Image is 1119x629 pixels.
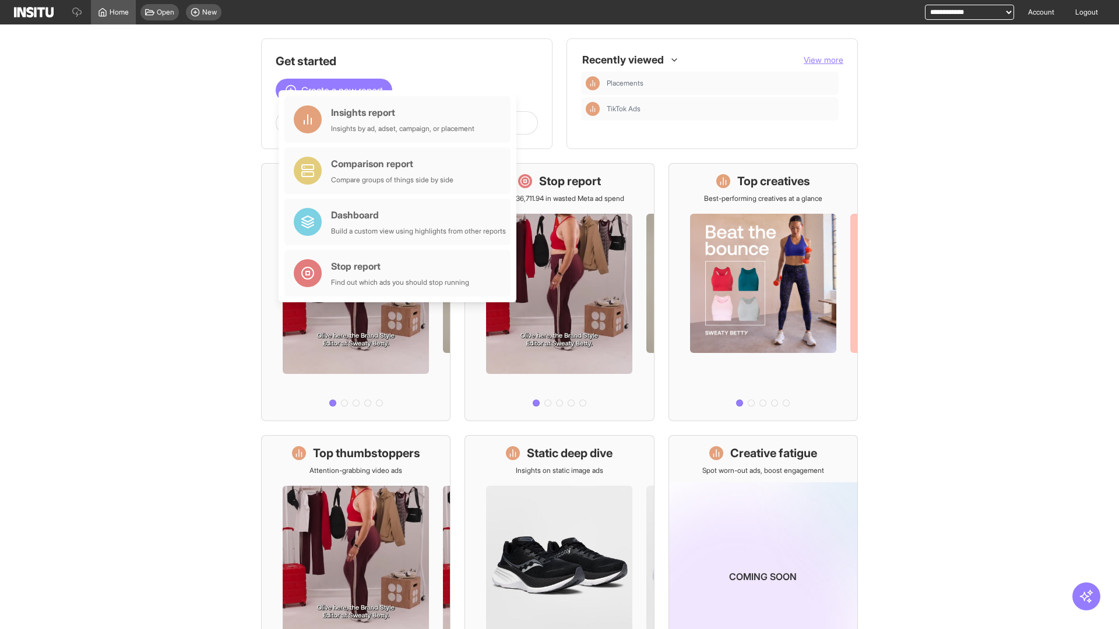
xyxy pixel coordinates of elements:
span: TikTok Ads [607,104,834,114]
div: Insights report [331,105,474,119]
div: Comparison report [331,157,453,171]
div: Insights [586,76,600,90]
span: Home [110,8,129,17]
h1: Top creatives [737,173,810,189]
h1: Get started [276,53,538,69]
div: Find out which ads you should stop running [331,278,469,287]
p: Save £36,711.94 in wasted Meta ad spend [495,194,624,203]
button: Create a new report [276,79,392,102]
span: New [202,8,217,17]
span: Open [157,8,174,17]
a: What's live nowSee all active ads instantly [261,163,451,421]
span: View more [804,55,843,65]
h1: Static deep dive [527,445,613,461]
div: Insights by ad, adset, campaign, or placement [331,124,474,133]
a: Top creativesBest-performing creatives at a glance [668,163,858,421]
span: Create a new report [301,83,383,97]
img: Logo [14,7,54,17]
span: TikTok Ads [607,104,641,114]
div: Build a custom view using highlights from other reports [331,227,506,236]
div: Dashboard [331,208,506,222]
div: Insights [586,102,600,116]
span: Placements [607,79,834,88]
a: Stop reportSave £36,711.94 in wasted Meta ad spend [465,163,654,421]
p: Attention-grabbing video ads [309,466,402,475]
span: Placements [607,79,643,88]
p: Insights on static image ads [516,466,603,475]
button: View more [804,54,843,66]
p: Best-performing creatives at a glance [704,194,822,203]
h1: Top thumbstoppers [313,445,420,461]
div: Stop report [331,259,469,273]
div: Compare groups of things side by side [331,175,453,185]
h1: Stop report [539,173,601,189]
